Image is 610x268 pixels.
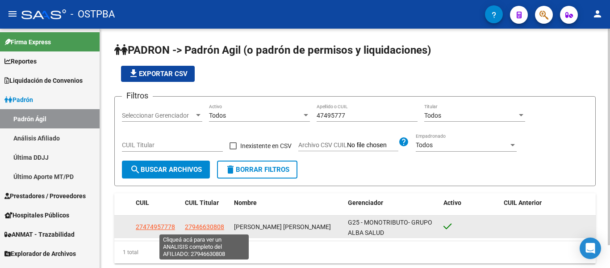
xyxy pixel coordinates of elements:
mat-icon: person [592,9,603,19]
datatable-header-cell: CUIL Titular [181,193,230,213]
datatable-header-cell: Nombre [230,193,344,213]
span: [PERSON_NAME] [PERSON_NAME] [234,223,331,230]
span: CUIL [136,199,149,206]
button: Borrar Filtros [217,161,297,179]
span: PADRON -> Padrón Agil (o padrón de permisos y liquidaciones) [114,44,431,56]
span: G25 - MONOTRIBUTO- GRUPO ALBA SALUD [348,219,432,236]
span: 27946630808 [185,223,224,230]
span: Activo [443,199,461,206]
span: Prestadores / Proveedores [4,191,86,201]
span: 27474957778 [136,223,175,230]
span: Todos [424,112,441,119]
span: Borrar Filtros [225,166,289,174]
span: - OSTPBA [71,4,115,24]
h3: Filtros [122,89,153,102]
div: 1 total [114,241,596,264]
span: Todos [416,141,433,149]
span: ANMAT - Trazabilidad [4,230,75,239]
span: Inexistente en CSV [240,140,292,151]
datatable-header-cell: CUIL Anterior [500,193,596,213]
mat-icon: search [130,164,141,175]
span: Todos [209,112,226,119]
datatable-header-cell: CUIL [132,193,181,213]
span: Exportar CSV [128,70,188,78]
span: CUIL Anterior [504,199,542,206]
span: Explorador de Archivos [4,249,76,259]
span: Buscar Archivos [130,166,202,174]
datatable-header-cell: Gerenciador [344,193,440,213]
span: Gerenciador [348,199,383,206]
span: Hospitales Públicos [4,210,69,220]
mat-icon: delete [225,164,236,175]
mat-icon: help [398,136,409,147]
mat-icon: file_download [128,68,139,79]
button: Exportar CSV [121,66,195,82]
span: Archivo CSV CUIL [298,141,347,149]
span: Padrón [4,95,33,105]
mat-icon: menu [7,9,18,19]
span: CUIL Titular [185,199,219,206]
span: Seleccionar Gerenciador [122,112,194,119]
span: Firma Express [4,37,51,47]
datatable-header-cell: Activo [440,193,500,213]
button: Buscar Archivos [122,161,210,179]
span: Liquidación de Convenios [4,76,83,85]
span: Nombre [234,199,257,206]
input: Archivo CSV CUIL [347,141,398,149]
div: Open Intercom Messenger [580,238,601,259]
span: Reportes [4,56,37,66]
